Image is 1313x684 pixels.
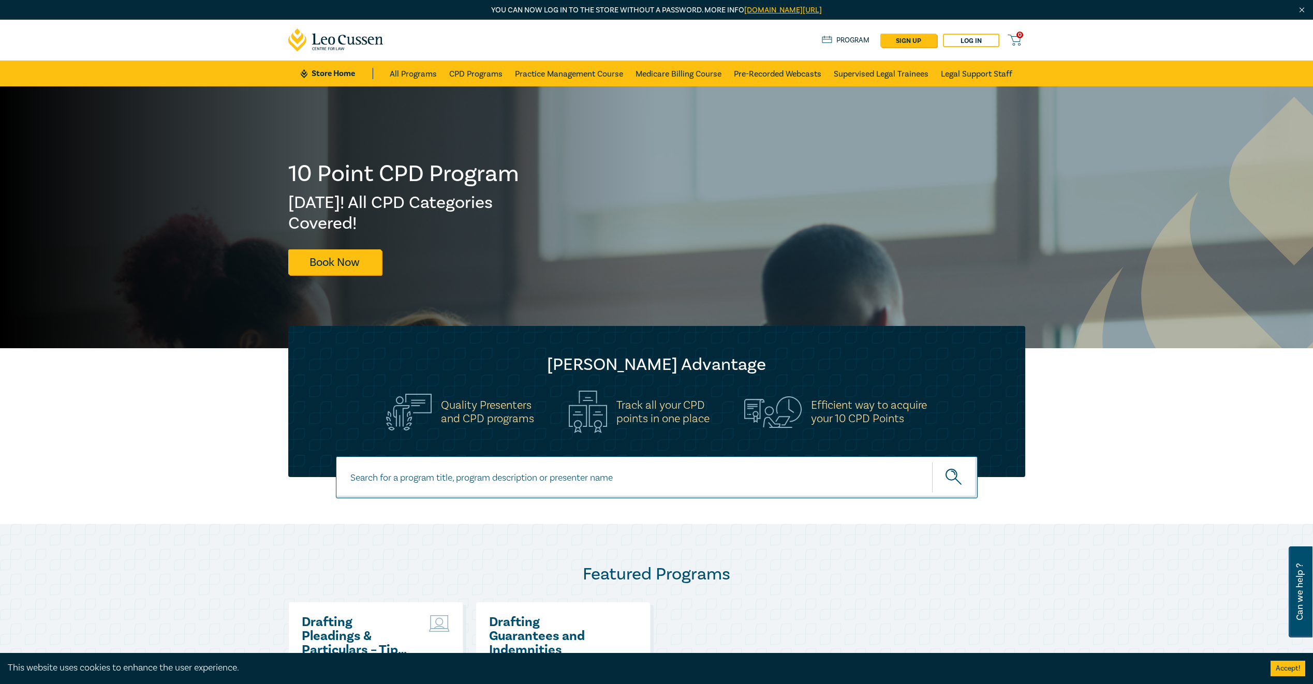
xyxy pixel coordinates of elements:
[943,34,999,47] a: Log in
[441,398,534,425] h5: Quality Presenters and CPD programs
[288,5,1025,16] p: You can now log in to the store without a password. More info
[941,61,1012,86] a: Legal Support Staff
[449,61,503,86] a: CPD Programs
[1271,661,1305,676] button: Accept cookies
[288,160,520,187] h1: 10 Point CPD Program
[429,615,450,632] img: Live Stream
[386,394,432,430] img: Quality Presenters<br>and CPD programs
[569,391,607,433] img: Track all your CPD<br>points in one place
[302,615,413,657] a: Drafting Pleadings & Particulars – Tips & Traps
[734,61,821,86] a: Pre-Recorded Webcasts
[811,398,927,425] h5: Efficient way to acquire your 10 CPD Points
[636,61,721,86] a: Medicare Billing Course
[880,34,937,47] a: sign up
[744,396,802,427] img: Efficient way to acquire<br>your 10 CPD Points
[288,249,381,275] a: Book Now
[1295,553,1305,631] span: Can we help ?
[489,615,600,657] a: Drafting Guarantees and Indemnities
[1297,6,1306,14] img: Close
[744,5,822,15] a: [DOMAIN_NAME][URL]
[309,354,1005,375] h2: [PERSON_NAME] Advantage
[301,68,373,79] a: Store Home
[336,456,978,498] input: Search for a program title, program description or presenter name
[8,661,1255,675] div: This website uses cookies to enhance the user experience.
[288,564,1025,585] h2: Featured Programs
[616,398,710,425] h5: Track all your CPD points in one place
[288,192,520,234] h2: [DATE]! All CPD Categories Covered!
[1016,32,1023,38] span: 0
[834,61,928,86] a: Supervised Legal Trainees
[515,61,623,86] a: Practice Management Course
[822,35,870,46] a: Program
[390,61,437,86] a: All Programs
